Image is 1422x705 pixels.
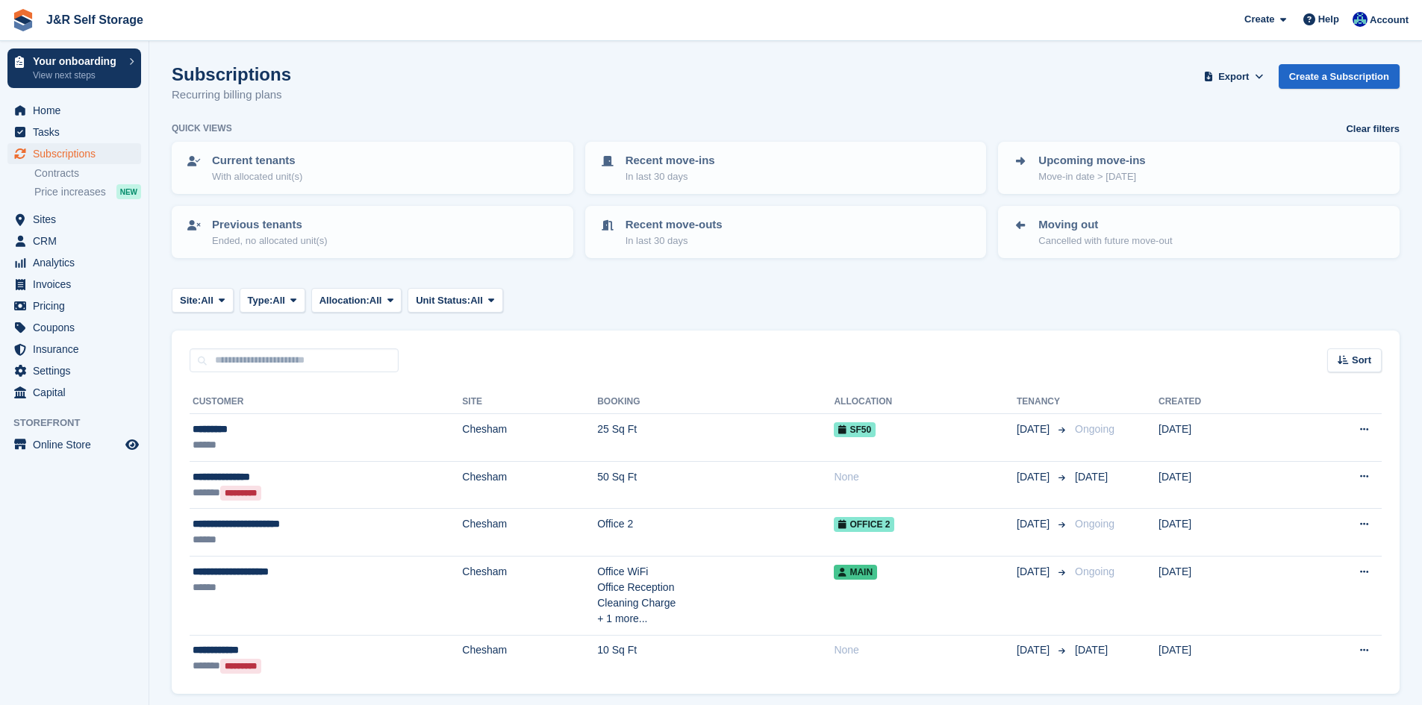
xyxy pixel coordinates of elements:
td: Chesham [462,509,597,557]
img: Steve Revell [1353,12,1368,27]
span: Help [1318,12,1339,27]
a: menu [7,360,141,381]
td: [DATE] [1159,556,1287,635]
th: Booking [597,390,834,414]
td: 50 Sq Ft [597,461,834,509]
span: Tasks [33,122,122,142]
span: [DATE] [1017,422,1053,437]
p: Upcoming move-ins [1038,152,1145,169]
span: Unit Status: [416,293,470,308]
p: Recent move-ins [626,152,715,169]
span: Office 2 [834,517,894,532]
button: Unit Status: All [408,288,502,313]
p: Previous tenants [212,216,328,234]
a: J&R Self Storage [40,7,149,32]
p: Recurring billing plans [172,87,291,104]
button: Export [1201,64,1267,89]
span: Coupons [33,317,122,338]
span: Ongoing [1075,518,1114,530]
span: Online Store [33,434,122,455]
span: Account [1370,13,1409,28]
td: Office WiFi Office Reception Cleaning Charge + 1 more... [597,556,834,635]
button: Allocation: All [311,288,402,313]
a: menu [7,382,141,403]
span: Pricing [33,295,122,316]
span: Insurance [33,339,122,360]
a: menu [7,339,141,360]
td: [DATE] [1159,509,1287,557]
h6: Quick views [172,122,232,135]
span: Home [33,100,122,121]
td: [DATE] [1159,461,1287,509]
th: Site [462,390,597,414]
p: In last 30 days [626,234,723,248]
a: Recent move-outs In last 30 days [587,207,985,257]
a: menu [7,252,141,273]
span: Ongoing [1075,565,1114,577]
span: Allocation: [319,293,369,308]
span: [DATE] [1017,642,1053,658]
a: menu [7,231,141,251]
span: CRM [33,231,122,251]
td: [DATE] [1159,635,1287,682]
div: None [834,642,1017,658]
p: Recent move-outs [626,216,723,234]
p: Your onboarding [33,56,122,66]
a: Current tenants With allocated unit(s) [173,143,572,192]
span: Type: [248,293,273,308]
p: Ended, no allocated unit(s) [212,234,328,248]
span: Price increases [34,185,106,199]
span: Main [834,565,877,580]
span: [DATE] [1017,564,1053,580]
p: Moving out [1038,216,1172,234]
span: [DATE] [1017,516,1053,532]
button: Site: All [172,288,234,313]
span: Capital [33,382,122,403]
span: Export [1218,69,1249,84]
span: [DATE] [1075,471,1108,483]
span: Storefront [13,416,149,430]
h1: Subscriptions [172,64,291,84]
td: Chesham [462,635,597,682]
th: Tenancy [1017,390,1069,414]
span: Analytics [33,252,122,273]
a: menu [7,122,141,142]
span: Sites [33,209,122,230]
td: Office 2 [597,509,834,557]
span: All [272,293,285,308]
a: Price increases NEW [34,184,141,200]
th: Allocation [834,390,1017,414]
span: Invoices [33,274,122,295]
a: menu [7,209,141,230]
button: Type: All [240,288,305,313]
span: Create [1244,12,1274,27]
div: NEW [116,184,141,199]
a: Recent move-ins In last 30 days [587,143,985,192]
td: [DATE] [1159,414,1287,462]
a: Contracts [34,166,141,181]
img: stora-icon-8386f47178a22dfd0bd8f6a31ec36ba5ce8667c1dd55bd0f319d3a0aa187defe.svg [12,9,34,31]
a: Moving out Cancelled with future move-out [1000,207,1398,257]
p: Move-in date > [DATE] [1038,169,1145,184]
th: Created [1159,390,1287,414]
td: 25 Sq Ft [597,414,834,462]
a: menu [7,434,141,455]
div: None [834,469,1017,485]
a: Clear filters [1346,122,1400,137]
span: [DATE] [1075,644,1108,656]
a: Previous tenants Ended, no allocated unit(s) [173,207,572,257]
a: menu [7,317,141,338]
span: Ongoing [1075,423,1114,435]
a: menu [7,295,141,316]
span: All [470,293,483,308]
p: Current tenants [212,152,302,169]
span: Sort [1352,353,1371,368]
p: In last 30 days [626,169,715,184]
td: Chesham [462,414,597,462]
span: SF50 [834,422,876,437]
span: All [201,293,213,308]
span: All [369,293,382,308]
td: 10 Sq Ft [597,635,834,682]
p: View next steps [33,69,122,82]
p: With allocated unit(s) [212,169,302,184]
